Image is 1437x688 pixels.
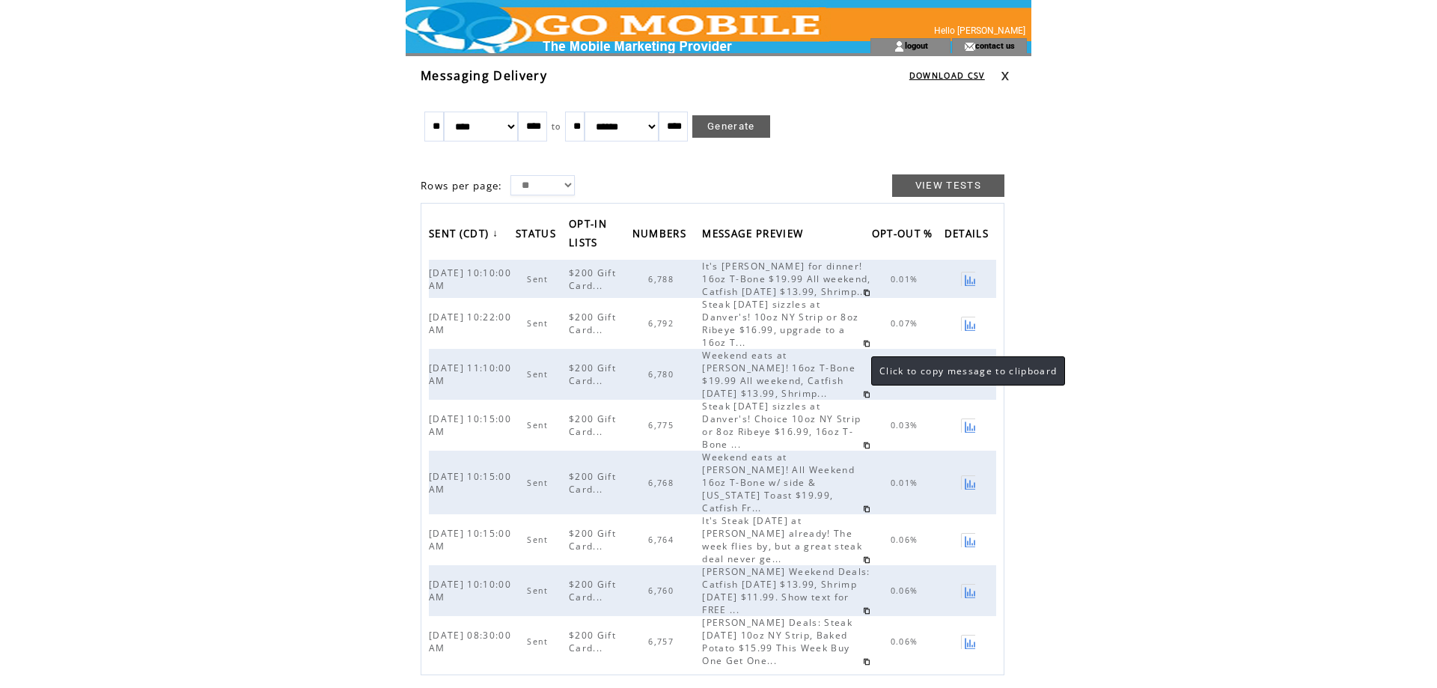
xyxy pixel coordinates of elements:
[569,311,616,336] span: $200 Gift Card...
[429,311,511,336] span: [DATE] 10:22:00 AM
[945,223,992,248] span: DETAILS
[527,535,552,545] span: Sent
[894,40,905,52] img: account_icon.gif
[527,274,552,284] span: Sent
[429,362,511,387] span: [DATE] 11:10:00 AM
[891,535,922,545] span: 0.06%
[702,349,855,400] span: Weekend eats at [PERSON_NAME]! 16oz T-Bone $19.99 All weekend, Catfish [DATE] $13.99, Shrimp...
[891,420,922,430] span: 0.03%
[429,629,511,654] span: [DATE] 08:30:00 AM
[702,400,861,451] span: Steak [DATE] sizzles at Danver's! Choice 10oz NY Strip or 8oz Ribeye $16.99, 16oz T-Bone ...
[429,222,502,247] a: SENT (CDT)↓
[569,213,607,257] span: OPT-IN LISTS
[872,222,941,247] a: OPT-OUT %
[909,70,985,81] a: DOWNLOAD CSV
[429,578,511,603] span: [DATE] 10:10:00 AM
[569,413,616,438] span: $200 Gift Card...
[648,535,677,545] span: 6,764
[702,222,811,247] a: MESSAGE PREVIEW
[872,223,937,248] span: OPT-OUT %
[702,514,862,565] span: It's Steak [DATE] at [PERSON_NAME] already! The week flies by, but a great steak deal never ge...
[429,223,492,248] span: SENT (CDT)
[702,260,870,298] span: It's [PERSON_NAME] for dinner! 16oz T-Bone $19.99 All weekend, Catfish [DATE] $13.99, Shrimp...
[692,115,770,138] a: Generate
[648,318,677,329] span: 6,792
[527,585,552,596] span: Sent
[702,451,855,514] span: Weekend eats at [PERSON_NAME]! All Weekend 16oz T-Bone w/ side & [US_STATE] Toast $19.99, Catfish...
[569,267,616,292] span: $200 Gift Card...
[569,362,616,387] span: $200 Gift Card...
[891,318,922,329] span: 0.07%
[892,174,1004,197] a: VIEW TESTS
[421,179,503,192] span: Rows per page:
[648,274,677,284] span: 6,788
[516,223,560,248] span: STATUS
[702,565,870,616] span: [PERSON_NAME] Weekend Deals: Catfish [DATE] $13.99, Shrimp [DATE] $11.99. Show text for FREE ...
[632,222,694,247] a: NUMBERS
[569,527,616,552] span: $200 Gift Card...
[934,25,1025,36] span: Hello [PERSON_NAME]
[569,629,616,654] span: $200 Gift Card...
[527,369,552,380] span: Sent
[429,267,511,292] span: [DATE] 10:10:00 AM
[648,369,677,380] span: 6,780
[429,413,511,438] span: [DATE] 10:15:00 AM
[516,222,564,247] a: STATUS
[421,67,547,84] span: Messaging Delivery
[429,470,511,496] span: [DATE] 10:15:00 AM
[891,585,922,596] span: 0.06%
[648,420,677,430] span: 6,775
[891,636,922,647] span: 0.06%
[569,470,616,496] span: $200 Gift Card...
[527,420,552,430] span: Sent
[891,478,922,488] span: 0.01%
[879,365,1057,377] span: Click to copy message to clipboard
[702,616,852,667] span: [PERSON_NAME] Deals: Steak [DATE] 10oz NY Strip, Baked Potato $15.99 This Week Buy One Get One...
[964,40,975,52] img: contact_us_icon.gif
[527,636,552,647] span: Sent
[527,478,552,488] span: Sent
[648,636,677,647] span: 6,757
[891,274,922,284] span: 0.01%
[569,578,616,603] span: $200 Gift Card...
[975,40,1015,50] a: contact us
[905,40,928,50] a: logout
[702,298,858,349] span: Steak [DATE] sizzles at Danver's! 10oz NY Strip or 8oz Ribeye $16.99, upgrade to a 16oz T...
[429,527,511,552] span: [DATE] 10:15:00 AM
[632,223,690,248] span: NUMBERS
[552,121,561,132] span: to
[648,585,677,596] span: 6,760
[527,318,552,329] span: Sent
[648,478,677,488] span: 6,768
[702,223,807,248] span: MESSAGE PREVIEW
